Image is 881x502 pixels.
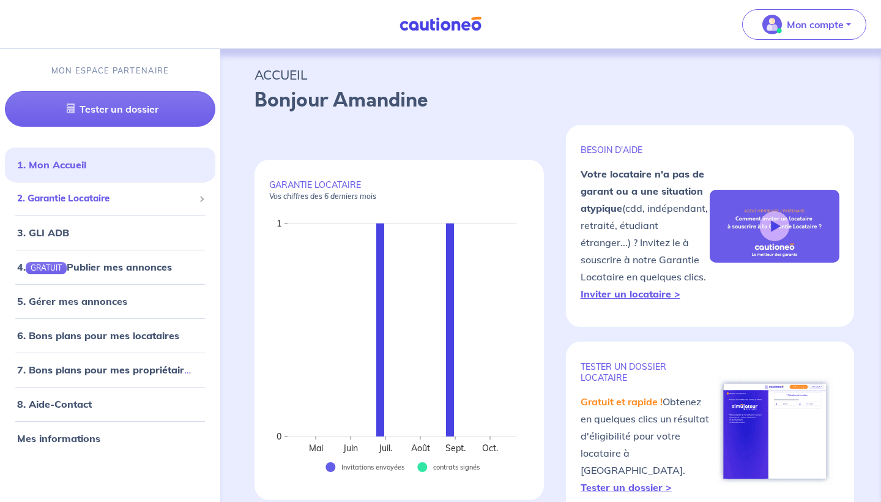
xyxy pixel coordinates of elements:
[5,220,215,245] div: 3. GLI ADB
[581,288,680,300] a: Inviter un locataire >
[581,393,710,496] p: Obtenez en quelques clics un résultat d'éligibilité pour votre locataire à [GEOGRAPHIC_DATA].
[309,443,323,454] text: Mai
[5,289,215,313] div: 5. Gérer mes annonces
[742,9,866,40] button: illu_account_valid_menu.svgMon compte
[5,392,215,416] div: 8. Aide-Contact
[17,227,69,239] a: 3. GLI ADB
[17,295,127,307] a: 5. Gérer mes annonces
[395,17,486,32] img: Cautioneo
[17,364,195,376] a: 7. Bons plans pour mes propriétaires
[5,323,215,348] div: 6. Bons plans pour mes locataires
[411,443,430,454] text: Août
[5,187,215,211] div: 2. Garantie Locataire
[581,481,672,493] a: Tester un dossier >
[255,86,847,115] p: Bonjour Amandine
[710,190,839,263] img: video-gli-new-none.jpg
[581,144,710,155] p: BESOIN D'AIDE
[269,192,376,201] em: Vos chiffres des 6 derniers mois
[5,152,215,177] div: 1. Mon Accueil
[787,17,844,32] p: Mon compte
[5,358,215,382] div: 7. Bons plans pour mes propriétaires
[762,15,782,34] img: illu_account_valid_menu.svg
[277,431,281,442] text: 0
[343,443,358,454] text: Juin
[5,255,215,279] div: 4.GRATUITPublier mes annonces
[17,159,86,171] a: 1. Mon Accueil
[581,165,710,302] p: (cdd, indépendant, retraité, étudiant étranger...) ? Invitez le à souscrire à notre Garantie Loca...
[5,426,215,451] div: Mes informations
[269,179,529,201] p: GARANTIE LOCATAIRE
[581,361,710,383] p: TESTER un dossier locataire
[17,432,100,444] a: Mes informations
[717,377,833,485] img: simulateur.png
[445,443,466,454] text: Sept.
[581,395,663,408] em: Gratuit et rapide !
[17,398,92,410] a: 8. Aide-Contact
[17,261,172,273] a: 4.GRATUITPublier mes annonces
[51,65,169,77] p: MON ESPACE PARTENAIRE
[17,192,194,206] span: 2. Garantie Locataire
[378,443,392,454] text: Juil.
[255,64,847,86] p: ACCUEIL
[482,443,498,454] text: Oct.
[277,218,281,229] text: 1
[17,329,179,342] a: 6. Bons plans pour mes locataires
[5,91,215,127] a: Tester un dossier
[581,168,704,214] strong: Votre locataire n'a pas de garant ou a une situation atypique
